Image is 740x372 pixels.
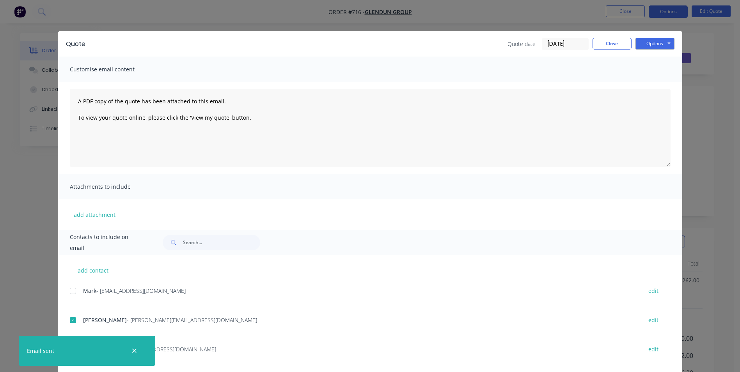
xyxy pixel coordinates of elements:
button: add contact [70,264,117,276]
button: add attachment [70,209,119,220]
span: - [PERSON_NAME][EMAIL_ADDRESS][DOMAIN_NAME] [127,316,257,324]
span: Customise email content [70,64,156,75]
span: Contacts to include on email [70,232,144,253]
button: Close [593,38,632,50]
span: - [EMAIL_ADDRESS][DOMAIN_NAME] [96,287,186,294]
span: [PERSON_NAME] [83,316,127,324]
div: Email sent [27,347,54,355]
span: Attachments to include [70,181,156,192]
button: edit [644,344,663,354]
button: edit [644,285,663,296]
button: Options [635,38,674,50]
span: Quote date [508,40,536,48]
input: Search... [183,235,260,250]
textarea: A PDF copy of the quote has been attached to this email. To view your quote online, please click ... [70,89,671,167]
button: edit [644,315,663,325]
span: Mark [83,287,96,294]
span: - [EMAIL_ADDRESS][DOMAIN_NAME] [127,345,216,353]
div: Quote [66,39,85,49]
